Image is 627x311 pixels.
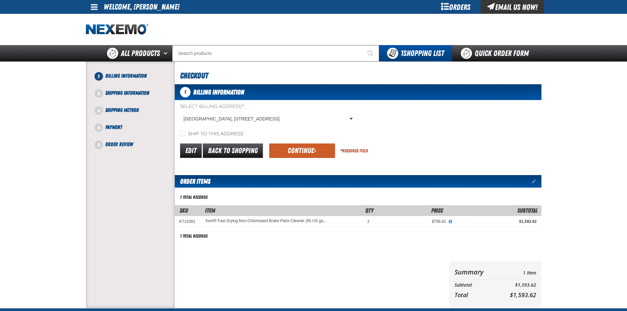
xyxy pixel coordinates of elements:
span: Billing Information [193,88,244,96]
li: Shipping Information. Step 2 of 5. Not Completed [99,89,175,106]
label: Ship to this address [180,131,243,137]
span: Payment [105,124,122,130]
div: Required Field [340,148,368,154]
span: $1,593.62 [510,291,536,299]
li: Payment. Step 4 of 5. Not Completed [99,123,175,141]
span: Checkout [180,71,208,80]
div: 1 total records [180,233,208,239]
a: Quick Order Form [452,45,541,62]
li: Shipping Method. Step 3 of 5. Not Completed [99,106,175,123]
button: Open All Products pages [161,45,172,62]
div: $1,593.62 [456,219,537,224]
span: Qty [365,207,374,214]
a: Edit [180,143,202,158]
span: 2 [367,219,370,224]
h2: Order Items [175,175,210,188]
nav: Checkout steps. Current step is Billing Information. Step 1 of 5 [94,72,175,148]
span: All Products [121,47,160,59]
li: Order Review. Step 5 of 5. Not Completed [99,141,175,148]
li: Billing Information. Step 1 of 5. Not Completed [99,72,175,89]
a: SKU [180,207,188,214]
td: KT14281 [175,216,201,227]
a: Edit items [532,179,541,184]
span: Order Review [105,141,133,147]
button: Start Searching [363,45,379,62]
div: 1 total records [180,194,208,200]
span: Shopping List [401,49,444,58]
strong: 1 [401,49,403,58]
span: 3 [94,106,103,115]
th: Subtotal [455,281,497,290]
input: Search [172,45,379,62]
th: Summary [455,266,497,278]
input: Ship to this address [180,131,185,136]
button: You have 1 Shopping List. Open to view details [379,45,452,62]
span: Subtotal [517,207,537,214]
button: View All Prices for Kent® Fast Drying Non-Chlorinated Brake Parts Cleaner (55 US gallon) [446,219,455,225]
th: Total [455,290,497,300]
a: Kent® Fast Drying Non-Chlorinated Brake Parts Cleaner (55 US gallon) [206,219,328,223]
span: Price [431,207,443,214]
span: Billing Information [105,73,147,79]
td: $1,593.62 [497,281,536,290]
span: 5 [94,141,103,149]
a: Home [86,24,148,35]
span: 1 [180,87,191,97]
button: Continue [269,143,335,158]
img: Nexemo logo [86,24,148,35]
span: Item [205,207,215,214]
span: [GEOGRAPHIC_DATA], [STREET_ADDRESS] [184,116,348,122]
div: $796.81 [379,219,446,224]
a: Back to Shopping [203,143,263,158]
span: Shipping Method [105,107,139,113]
span: Shipping Information [105,90,149,96]
label: Select Billing Address [180,104,355,110]
span: 4 [94,123,103,132]
td: 1 Item [497,266,536,278]
span: 1 [94,72,103,81]
span: 2 [94,89,103,98]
